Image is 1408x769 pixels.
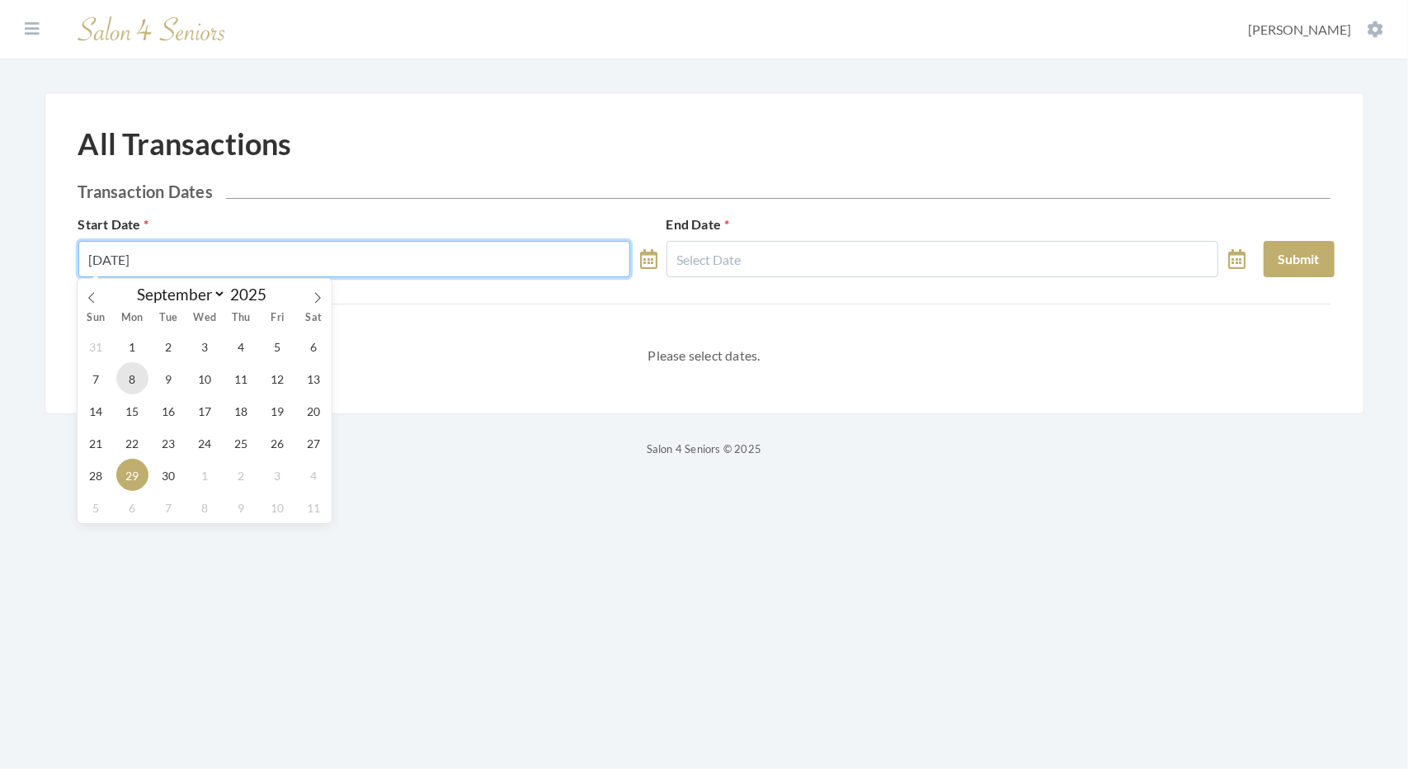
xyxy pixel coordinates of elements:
[189,427,221,459] span: September 24, 2025
[129,284,227,304] select: Month
[225,362,257,394] span: September 11, 2025
[80,459,112,491] span: September 28, 2025
[153,459,185,491] span: September 30, 2025
[116,491,148,523] span: October 6, 2025
[640,241,657,277] a: toggle
[116,427,148,459] span: September 22, 2025
[80,330,112,362] span: August 31, 2025
[150,313,186,323] span: Tue
[78,215,149,234] label: Start Date
[261,491,294,523] span: October 10, 2025
[116,362,148,394] span: September 8, 2025
[80,491,112,523] span: October 5, 2025
[225,427,257,459] span: September 25, 2025
[1243,21,1388,39] button: [PERSON_NAME]
[1264,241,1335,277] button: Submit
[153,330,185,362] span: September 2, 2025
[189,330,221,362] span: September 3, 2025
[298,491,330,523] span: October 11, 2025
[69,10,234,49] img: Salon 4 Seniors
[259,313,295,323] span: Fri
[225,491,257,523] span: October 9, 2025
[189,362,221,394] span: September 10, 2025
[298,330,330,362] span: September 6, 2025
[189,491,221,523] span: October 8, 2025
[298,394,330,427] span: September 20, 2025
[225,330,257,362] span: September 4, 2025
[78,126,292,162] h1: All Transactions
[261,330,294,362] span: September 5, 2025
[114,313,150,323] span: Mon
[80,427,112,459] span: September 21, 2025
[295,313,332,323] span: Sat
[666,241,1219,277] input: Select Date
[116,394,148,427] span: September 15, 2025
[116,459,148,491] span: September 29, 2025
[78,313,114,323] span: Sun
[261,459,294,491] span: October 3, 2025
[80,362,112,394] span: September 7, 2025
[666,215,730,234] label: End Date
[153,427,185,459] span: September 23, 2025
[225,394,257,427] span: September 18, 2025
[80,394,112,427] span: September 14, 2025
[153,491,185,523] span: October 7, 2025
[153,362,185,394] span: September 9, 2025
[298,459,330,491] span: October 4, 2025
[261,362,294,394] span: September 12, 2025
[223,313,259,323] span: Thu
[226,285,280,304] input: Year
[1248,21,1351,37] span: [PERSON_NAME]
[189,459,221,491] span: October 1, 2025
[78,344,1330,367] p: Please select dates.
[186,313,223,323] span: Wed
[261,427,294,459] span: September 26, 2025
[78,182,1330,201] h2: Transaction Dates
[78,241,631,277] input: Select Date
[298,427,330,459] span: September 27, 2025
[116,330,148,362] span: September 1, 2025
[225,459,257,491] span: October 2, 2025
[1228,241,1246,277] a: toggle
[189,394,221,427] span: September 17, 2025
[153,394,185,427] span: September 16, 2025
[261,394,294,427] span: September 19, 2025
[298,362,330,394] span: September 13, 2025
[45,439,1364,459] p: Salon 4 Seniors © 2025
